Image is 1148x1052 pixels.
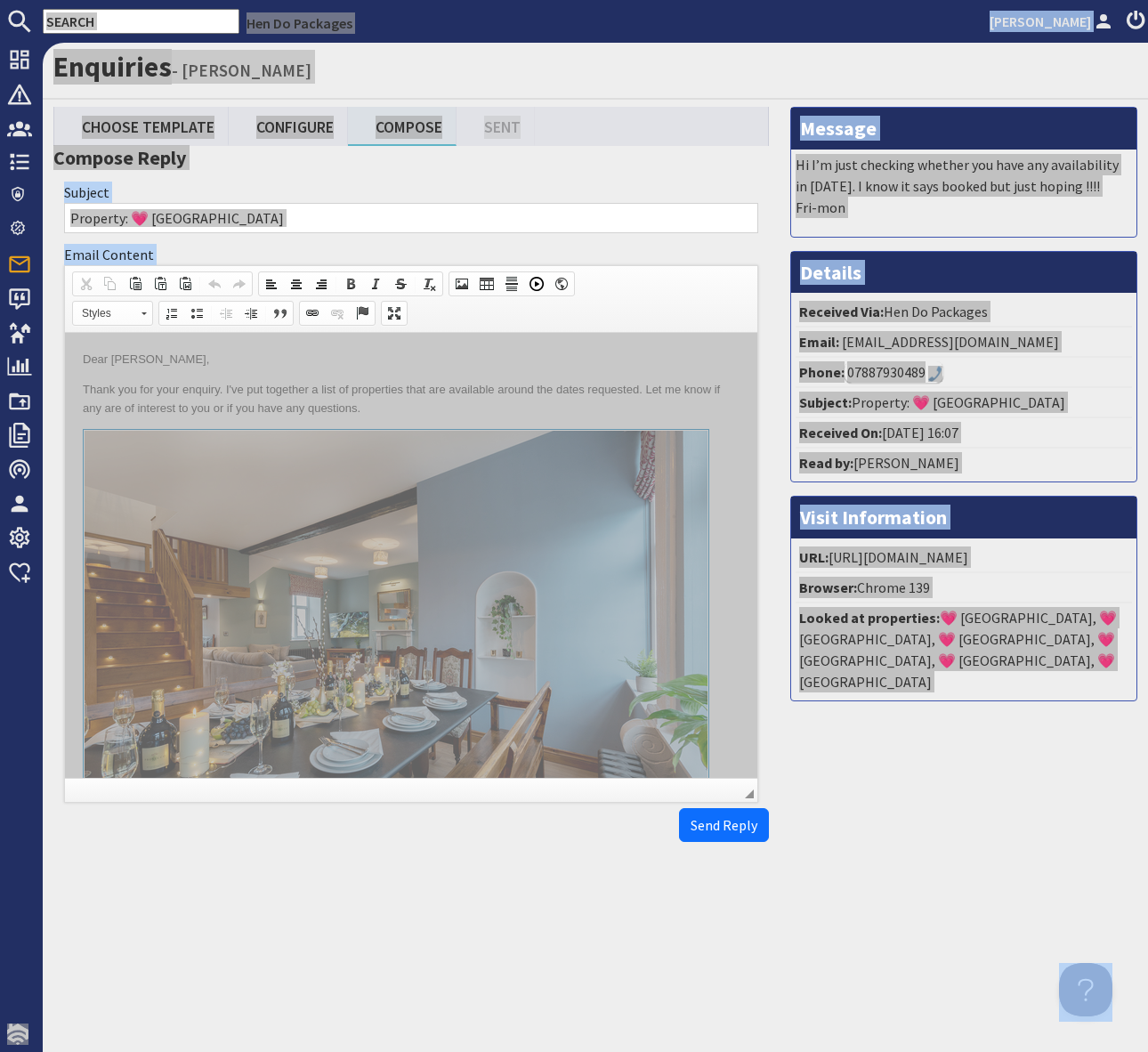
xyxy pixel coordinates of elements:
a: Styles [72,301,153,326]
strong: Email: [799,333,839,351]
a: Block Quote [268,302,293,325]
a: IFrame [549,272,574,295]
a: Strikethrough [388,272,413,295]
input: SEARCH [43,9,239,34]
span: Styles [73,302,135,325]
img: hfpfyWBK5wQHBAGPgDf9c6qAYOxxMAAAAASUVORK5CYII= [928,366,942,382]
span: Resize [745,789,754,798]
a: Choose Template [54,107,229,145]
strong: Received Via: [799,303,884,320]
img: open-uri20250321-4642-dwca0.wide_content. [19,97,643,499]
a: Paste from Word [173,272,198,295]
a: Link [300,302,325,325]
strong: Read by: [799,454,853,472]
a: Cut [73,272,98,295]
strong: URL: [799,548,829,566]
strong: Phone: [799,363,845,381]
strong: Browser: [799,579,857,596]
a: Maximize [382,302,407,325]
li: [PERSON_NAME] [796,449,1132,477]
a: Redo [227,272,252,295]
a: Sent [457,107,535,145]
a: Bold [338,272,363,295]
a: Decrease Indent [214,302,238,325]
a: Center [284,272,309,295]
a: Undo [202,272,227,295]
a: Configure [229,107,348,145]
a: Insert/Remove Numbered List [159,302,184,325]
li: [DATE] 16:07 [796,418,1132,449]
li: Property: 💗 [GEOGRAPHIC_DATA] [796,388,1132,418]
strong: Looked at properties: [799,609,940,627]
a: Italic [363,272,388,295]
a: Align Right [309,272,334,295]
li: [URL][DOMAIN_NAME] [796,543,1132,573]
a: Anchor [350,302,375,325]
label: Email Content [64,246,154,263]
a: Insert Horizontal Line [499,272,524,295]
a: Align Left [259,272,284,295]
a: Insert a Youtube, Vimeo or Dailymotion video [524,272,549,295]
img: staytech_i_w-64f4e8e9ee0a9c174fd5317b4b171b261742d2d393467e5bdba4413f4f884c10.svg [7,1024,28,1045]
small: - [PERSON_NAME] [172,60,311,81]
li: Hen Do Packages [796,297,1132,328]
a: Copy [98,272,123,295]
a: [PERSON_NAME] [990,11,1116,32]
label: Subject [64,183,109,201]
iframe: Rich Text Editor, enquiry_quick_reply_content [65,333,757,778]
a: [EMAIL_ADDRESS][DOMAIN_NAME] [842,333,1059,351]
iframe: Toggle Customer Support [1059,963,1112,1016]
a: Enquiries [53,49,172,85]
a: Hen Do Packages [247,14,352,32]
p: Hi I’m just checking whether you have any availability in [DATE]. I know it says booked but just ... [796,154,1132,218]
a: Insert/Remove Bulleted List [184,302,209,325]
a: Compose [348,107,457,145]
li: Chrome 139 [796,573,1132,603]
div: Call: 07887930489 [845,361,943,383]
h3: Details [791,252,1136,293]
li: 💗 [GEOGRAPHIC_DATA], 💗 [GEOGRAPHIC_DATA], 💗 [GEOGRAPHIC_DATA], 💗 [GEOGRAPHIC_DATA], 💗 [GEOGRAPHIC... [796,603,1132,696]
h3: Compose Reply [53,146,769,169]
a: Unlink [325,302,350,325]
a: Remove Format [417,272,442,295]
button: Send Reply [679,808,769,842]
strong: Subject: [799,393,852,411]
a: Image [449,272,474,295]
span: Send Reply [691,816,757,834]
h3: Message [791,108,1136,149]
h3: Visit Information [791,497,1136,538]
strong: Received On: [799,424,882,441]
a: Table [474,272,499,295]
a: Paste [123,272,148,295]
a: Increase Indent [238,302,263,325]
a: Paste as plain text [148,272,173,295]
